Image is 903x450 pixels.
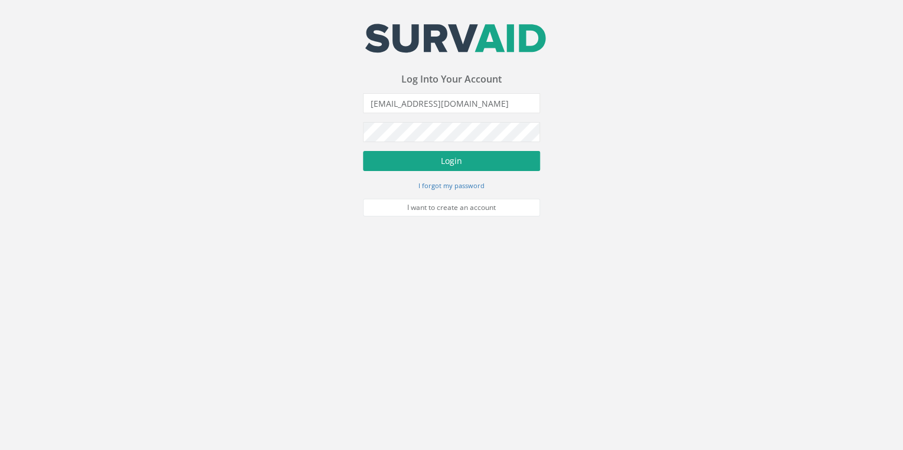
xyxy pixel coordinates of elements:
a: I want to create an account [363,199,540,216]
small: I forgot my password [418,181,485,190]
input: Email [363,93,540,113]
button: Login [363,151,540,171]
a: I forgot my password [418,180,485,190]
h3: Log Into Your Account [363,74,540,85]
